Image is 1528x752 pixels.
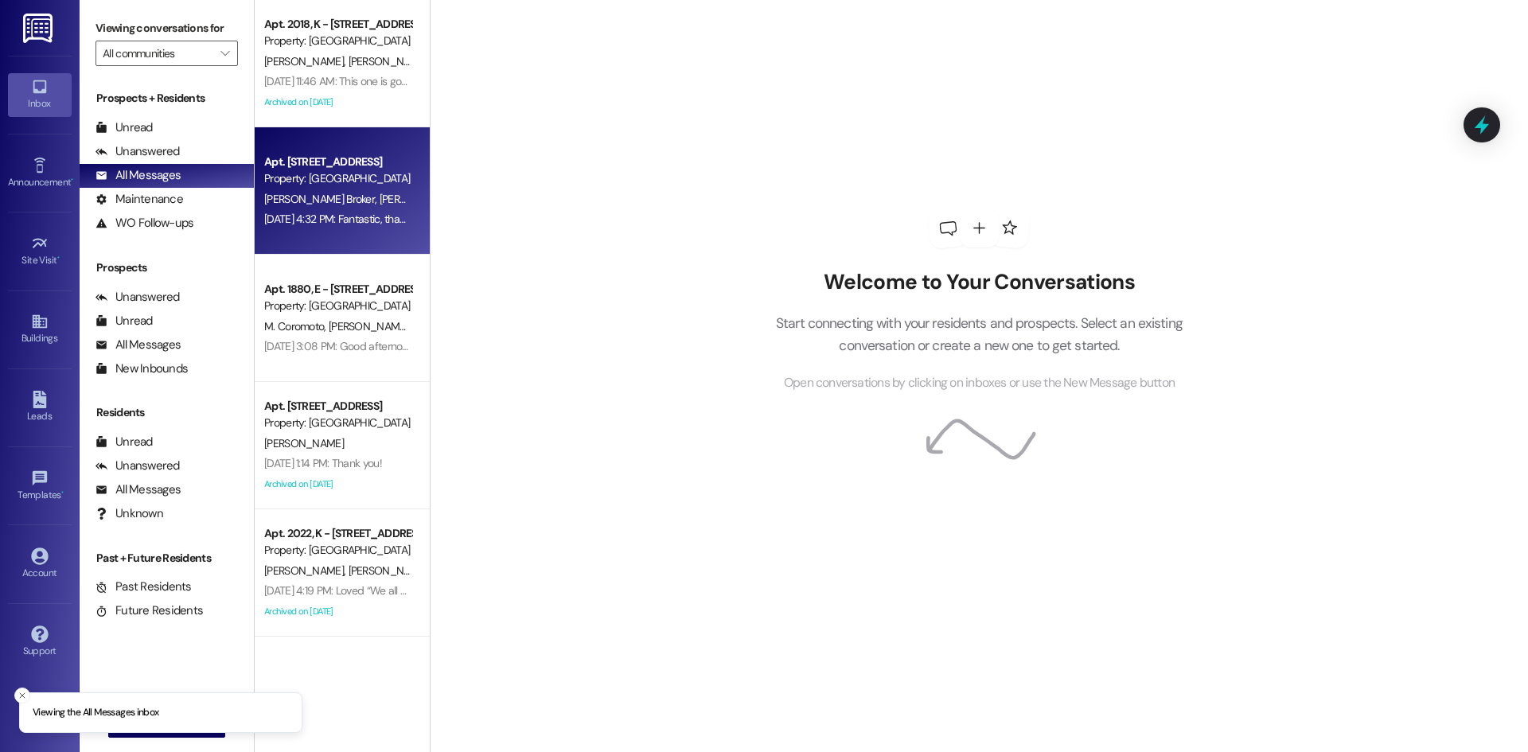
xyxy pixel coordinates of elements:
[264,74,414,88] div: [DATE] 11:46 AM: This one is good
[264,415,411,431] div: Property: [GEOGRAPHIC_DATA]
[264,281,411,298] div: Apt. 1880, E - [STREET_ADDRESS]
[264,319,329,333] span: M. Coromoto
[95,434,153,450] div: Unread
[14,688,30,703] button: Close toast
[95,143,180,160] div: Unanswered
[95,289,180,306] div: Unanswered
[264,192,380,206] span: [PERSON_NAME] Broker
[264,298,411,314] div: Property: [GEOGRAPHIC_DATA]
[80,550,254,567] div: Past + Future Residents
[264,436,344,450] span: [PERSON_NAME]
[80,259,254,276] div: Prospects
[784,373,1175,393] span: Open conversations by clicking on inboxes or use the New Message button
[264,33,411,49] div: Property: [GEOGRAPHIC_DATA]
[263,474,413,494] div: Archived on [DATE]
[263,92,413,112] div: Archived on [DATE]
[8,621,72,664] a: Support
[95,337,181,353] div: All Messages
[8,73,72,116] a: Inbox
[61,487,64,498] span: •
[95,16,238,41] label: Viewing conversations for
[80,90,254,107] div: Prospects + Residents
[95,119,153,136] div: Unread
[264,398,411,415] div: Apt. [STREET_ADDRESS]
[95,215,193,232] div: WO Follow-ups
[264,54,349,68] span: [PERSON_NAME]
[264,154,411,170] div: Apt. [STREET_ADDRESS]
[23,14,56,43] img: ResiDesk Logo
[8,230,72,273] a: Site Visit •
[95,458,180,474] div: Unanswered
[95,191,183,208] div: Maintenance
[8,465,72,508] a: Templates •
[8,543,72,586] a: Account
[264,583,538,598] div: [DATE] 4:19 PM: Loved “We all should go, I definitely want to”
[8,308,72,351] a: Buildings
[751,270,1206,295] h2: Welcome to Your Conversations
[348,54,427,68] span: [PERSON_NAME]
[329,319,490,333] span: [PERSON_NAME] [PERSON_NAME]
[264,170,411,187] div: Property: [GEOGRAPHIC_DATA]
[71,174,73,185] span: •
[57,252,60,263] span: •
[33,706,159,720] p: Viewing the All Messages inbox
[95,579,192,595] div: Past Residents
[348,563,432,578] span: [PERSON_NAME]
[380,192,464,206] span: [PERSON_NAME]
[264,542,411,559] div: Property: [GEOGRAPHIC_DATA]
[264,16,411,33] div: Apt. 2018, K - [STREET_ADDRESS]
[264,456,382,470] div: [DATE] 1:14 PM: Thank you!
[751,312,1206,357] p: Start connecting with your residents and prospects. Select an existing conversation or create a n...
[220,47,229,60] i: 
[80,404,254,421] div: Residents
[95,167,181,184] div: All Messages
[95,602,203,619] div: Future Residents
[264,525,411,542] div: Apt. 2022, K - [STREET_ADDRESS]
[103,41,212,66] input: All communities
[264,563,349,578] span: [PERSON_NAME]
[95,505,163,522] div: Unknown
[263,602,413,621] div: Archived on [DATE]
[95,313,153,329] div: Unread
[95,481,181,498] div: All Messages
[95,360,188,377] div: New Inbounds
[8,386,72,429] a: Leads
[264,212,743,226] div: [DATE] 4:32 PM: Fantastic, thank you! We will plan to be there at 9:45 [DATE] morning. Have a gre...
